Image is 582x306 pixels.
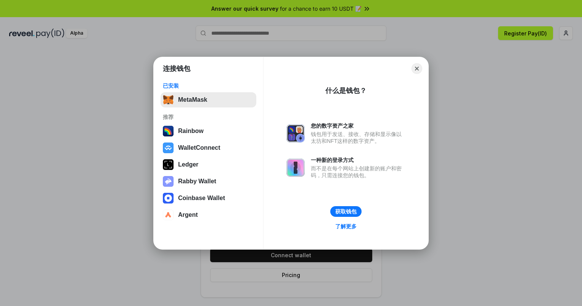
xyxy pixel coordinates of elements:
div: 钱包用于发送、接收、存储和显示像以太坊和NFT这样的数字资产。 [311,131,405,144]
button: MetaMask [161,92,256,107]
div: 推荐 [163,114,254,120]
button: WalletConnect [161,140,256,155]
div: Rabby Wallet [178,178,216,185]
a: 了解更多 [331,221,361,231]
button: Ledger [161,157,256,172]
div: 已安装 [163,82,254,89]
img: svg+xml,%3Csvg%20xmlns%3D%22http%3A%2F%2Fwww.w3.org%2F2000%2Fsvg%22%20fill%3D%22none%22%20viewBox... [163,176,174,187]
div: Ledger [178,161,198,168]
button: Coinbase Wallet [161,191,256,206]
div: WalletConnect [178,144,220,151]
img: svg+xml,%3Csvg%20width%3D%2228%22%20height%3D%2228%22%20viewBox%3D%220%200%2028%2028%22%20fill%3D... [163,193,174,203]
div: 一种新的登录方式 [311,157,405,163]
div: 您的数字资产之家 [311,122,405,129]
button: Argent [161,207,256,223]
button: Close [412,63,422,74]
button: Rabby Wallet [161,174,256,189]
div: 而不是在每个网站上创建新的账户和密码，只需连接您的钱包。 [311,165,405,179]
div: 获取钱包 [335,208,357,215]
img: svg+xml,%3Csvg%20width%3D%2228%22%20height%3D%2228%22%20viewBox%3D%220%200%2028%2028%22%20fill%3D... [163,210,174,220]
div: 什么是钱包？ [325,86,367,95]
div: Argent [178,211,198,218]
img: svg+xml,%3Csvg%20xmlns%3D%22http%3A%2F%2Fwww.w3.org%2F2000%2Fsvg%22%20fill%3D%22none%22%20viewBox... [286,159,305,177]
div: 了解更多 [335,223,357,230]
img: svg+xml,%3Csvg%20fill%3D%22none%22%20height%3D%2233%22%20viewBox%3D%220%200%2035%2033%22%20width%... [163,95,174,105]
button: 获取钱包 [330,206,362,217]
img: svg+xml,%3Csvg%20xmlns%3D%22http%3A%2F%2Fwww.w3.org%2F2000%2Fsvg%22%20fill%3D%22none%22%20viewBox... [286,124,305,143]
button: Rainbow [161,123,256,139]
div: Coinbase Wallet [178,195,225,202]
h1: 连接钱包 [163,64,190,73]
img: svg+xml,%3Csvg%20width%3D%22120%22%20height%3D%22120%22%20viewBox%3D%220%200%20120%20120%22%20fil... [163,126,174,136]
div: MetaMask [178,96,207,103]
img: svg+xml,%3Csvg%20xmlns%3D%22http%3A%2F%2Fwww.w3.org%2F2000%2Fsvg%22%20width%3D%2228%22%20height%3... [163,159,174,170]
img: svg+xml,%3Csvg%20width%3D%2228%22%20height%3D%2228%22%20viewBox%3D%220%200%2028%2028%22%20fill%3D... [163,143,174,153]
div: Rainbow [178,128,204,135]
